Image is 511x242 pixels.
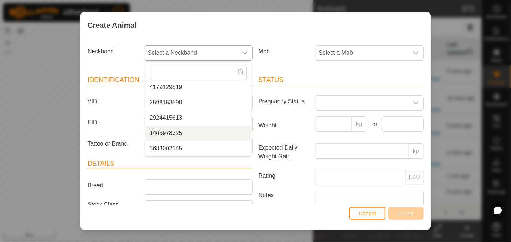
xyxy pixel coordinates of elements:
[352,116,366,132] p-inputgroup-addon: kg
[238,46,252,60] div: dropdown trigger
[388,207,424,220] button: Create
[255,95,313,108] label: Pregnancy Status
[87,75,253,85] header: Identification
[85,45,142,58] label: Neckband
[85,138,142,150] label: Tattoo or Brand
[85,95,142,108] label: VID
[359,211,376,216] span: Cancel
[255,191,313,232] label: Notes
[255,116,313,135] label: Weight
[150,144,182,153] span: 3683002145
[398,211,414,216] span: Create
[145,141,251,156] li: 3683002145
[150,98,182,107] span: 2598153598
[316,46,409,60] span: Select a Mob
[85,179,142,192] label: Breed
[409,143,424,159] p-inputgroup-addon: kg
[87,20,137,31] span: Create Animal
[255,143,313,161] label: Expected Daily Weight Gain
[145,126,251,141] li: 1465978325
[150,114,182,122] span: 2924415613
[145,111,251,125] li: 2924415613
[145,95,251,110] li: 2598153598
[145,46,238,60] span: Select a Neckband
[406,170,424,185] p-inputgroup-addon: LSU
[409,46,423,60] div: dropdown trigger
[258,75,424,85] header: Status
[145,80,251,95] li: 4179129819
[85,200,142,210] label: Stock Class
[238,201,252,212] div: dropdown trigger
[409,96,423,110] div: dropdown trigger
[255,170,313,182] label: Rating
[150,83,182,92] span: 4179129819
[85,116,142,129] label: EID
[349,207,385,220] button: Cancel
[150,129,182,138] span: 1465978325
[369,120,379,129] label: on
[255,45,313,58] label: Mob
[87,159,253,169] header: Details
